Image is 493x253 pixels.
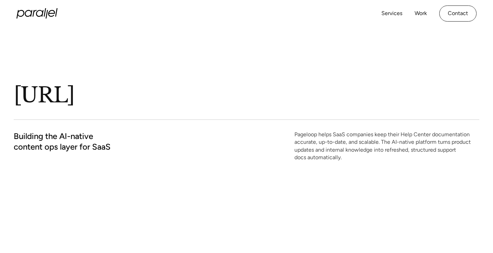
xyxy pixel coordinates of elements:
a: Work [415,9,427,18]
p: Pageloop helps SaaS companies keep their Help Center documentation accurate, up-to-date, and scal... [294,131,479,162]
a: Services [381,9,402,18]
a: Contact [439,5,477,22]
h1: [URL] [14,82,288,109]
h2: Building the AI-native content ops layer for SaaS [14,131,142,152]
